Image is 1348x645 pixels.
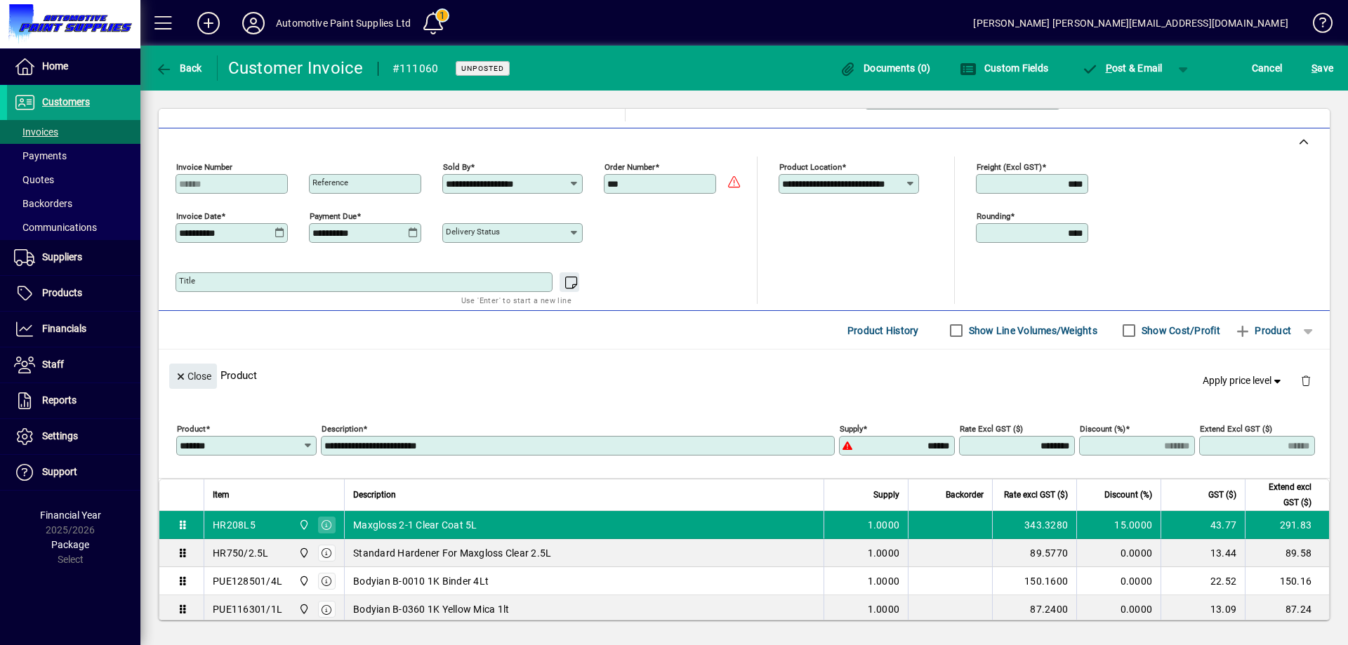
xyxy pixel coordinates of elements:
label: Show Line Volumes/Weights [966,324,1097,338]
div: Customer Invoice [228,57,364,79]
span: Bodyian B-0360 1K Yellow Mica 1lt [353,602,509,616]
button: Product History [842,318,925,343]
span: Quotes [14,174,54,185]
a: Home [7,49,140,84]
div: 150.1600 [1001,574,1068,588]
div: 89.5770 [1001,546,1068,560]
button: Profile [231,11,276,36]
span: Rate excl GST ($) [1004,487,1068,503]
td: 13.09 [1161,595,1245,623]
mat-label: Description [322,424,363,434]
td: 22.52 [1161,567,1245,595]
a: Products [7,276,140,311]
a: Communications [7,215,140,239]
span: Financials [42,323,86,334]
div: PUE128501/4L [213,574,282,588]
td: 0.0000 [1076,539,1161,567]
span: Apply price level [1203,373,1284,388]
mat-label: Product location [779,162,842,172]
span: Description [353,487,396,503]
a: Financials [7,312,140,347]
mat-hint: Use 'Enter' to start a new line [461,292,571,308]
button: Cancel [1248,55,1286,81]
span: Automotive Paint Supplies Ltd [295,545,311,561]
td: 13.44 [1161,539,1245,567]
span: Settings [42,430,78,441]
div: #111060 [392,58,439,80]
button: Documents (0) [836,55,934,81]
span: Item [213,487,230,503]
span: Discount (%) [1104,487,1152,503]
mat-label: Extend excl GST ($) [1200,424,1272,434]
span: Product [1234,319,1291,342]
span: ost & Email [1081,62,1163,74]
button: Apply price level [1197,368,1290,394]
div: Product [159,350,1330,401]
button: Back [152,55,206,81]
a: Backorders [7,192,140,215]
mat-label: Rounding [977,211,1010,221]
button: Custom Fields [956,55,1052,81]
span: Maxgloss 2-1 Clear Coat 5L [353,518,477,532]
mat-label: Discount (%) [1080,424,1125,434]
button: Delete [1289,364,1323,397]
span: Automotive Paint Supplies Ltd [295,517,311,533]
span: Unposted [461,64,504,73]
span: Supply [873,487,899,503]
mat-label: Payment due [310,211,357,221]
mat-label: Supply [840,424,863,434]
div: PUE116301/1L [213,602,282,616]
mat-label: Title [179,276,195,286]
span: S [1311,62,1317,74]
td: 15.0000 [1076,511,1161,539]
span: Products [42,287,82,298]
span: Cancel [1252,57,1283,79]
span: Bodyian B-0010 1K Binder 4Lt [353,574,489,588]
span: Package [51,539,89,550]
span: Close [175,365,211,388]
button: Post & Email [1074,55,1170,81]
mat-label: Product [177,424,206,434]
span: Customers [42,96,90,107]
span: Product History [847,319,919,342]
span: Back [155,62,202,74]
span: 1.0000 [868,518,900,532]
mat-label: Freight (excl GST) [977,162,1042,172]
div: 87.2400 [1001,602,1068,616]
a: Settings [7,419,140,454]
a: Suppliers [7,240,140,275]
mat-label: Delivery status [446,227,500,237]
td: 0.0000 [1076,567,1161,595]
td: 291.83 [1245,511,1329,539]
span: ave [1311,57,1333,79]
span: Custom Fields [960,62,1048,74]
span: Home [42,60,68,72]
div: HR208L5 [213,518,256,532]
span: Communications [14,222,97,233]
a: Knowledge Base [1302,3,1330,48]
mat-label: Rate excl GST ($) [960,424,1023,434]
mat-label: Sold by [443,162,470,172]
span: Extend excl GST ($) [1254,479,1311,510]
td: 43.77 [1161,511,1245,539]
span: Financial Year [40,510,101,521]
span: 1.0000 [868,574,900,588]
a: Quotes [7,168,140,192]
span: P [1106,62,1112,74]
div: 343.3280 [1001,518,1068,532]
span: Backorder [946,487,984,503]
td: 87.24 [1245,595,1329,623]
a: Payments [7,144,140,168]
a: Invoices [7,120,140,144]
td: 150.16 [1245,567,1329,595]
mat-label: Order number [604,162,655,172]
span: 1.0000 [868,602,900,616]
span: Documents (0) [840,62,931,74]
span: Standard Hardener For Maxgloss Clear 2.5L [353,546,551,560]
span: Reports [42,394,77,406]
mat-label: Reference [312,178,348,187]
span: Payments [14,150,67,161]
td: 89.58 [1245,539,1329,567]
span: Support [42,466,77,477]
span: 1.0000 [868,546,900,560]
